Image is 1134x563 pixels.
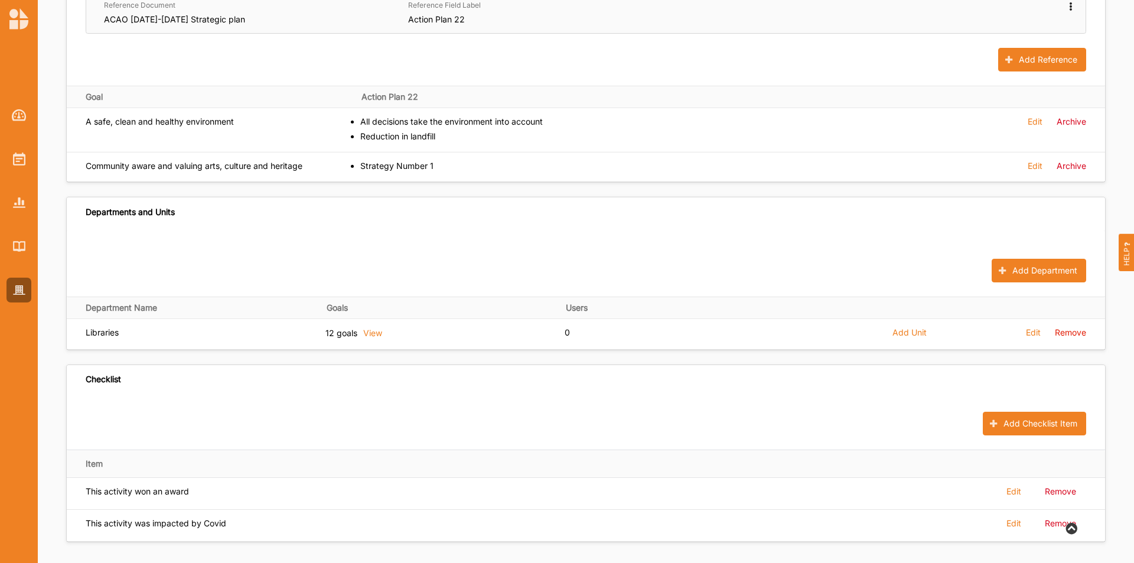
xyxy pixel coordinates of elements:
[992,259,1086,282] button: Add Department
[86,116,234,127] label: A safe, clean and healthy environment
[1055,327,1086,343] div: Remove
[1028,116,1042,127] label: Edit
[1026,327,1041,338] label: Edit
[9,8,28,30] img: logo
[67,297,307,319] th: Department Name
[325,328,357,339] label: 12 goals
[13,152,25,165] img: Activities
[13,197,25,207] img: Reports
[1045,486,1076,497] label: Remove
[104,1,408,10] label: Reference Document
[1045,518,1076,529] label: Remove
[13,241,25,251] img: Library
[67,450,998,478] th: Item
[86,374,121,385] label: Checklist
[1057,116,1086,127] label: Archive
[360,161,434,171] span: Strategy Number 1
[341,86,982,108] th: Action Plan 22
[13,285,25,295] img: Organisation
[408,14,712,25] span: Action Plan 22
[1006,518,1021,529] label: Edit
[6,147,31,171] a: Activities
[565,327,570,338] label: 0
[1006,486,1021,497] label: Edit
[86,327,119,338] label: Libraries
[6,278,31,302] a: Organisation
[104,14,245,24] span: ACAO [DATE]-[DATE] Strategic plan
[360,131,435,141] span: Reduction in landfill
[86,518,226,529] label: This activity was impacted by Covid
[86,486,189,497] label: This activity won an award
[1028,161,1042,171] label: Edit
[6,234,31,259] a: Library
[67,86,341,108] th: Goal
[998,48,1086,71] button: Add Reference
[1057,161,1086,171] label: Archive
[983,412,1086,435] button: Add Checklist Item
[6,190,31,215] a: Reports
[546,297,786,319] th: Users
[6,103,31,128] a: Dashboard
[86,161,302,171] label: Community aware and valuing arts, culture and heritage
[12,109,27,121] img: Dashboard
[408,1,712,10] label: Reference Field Label
[892,327,927,338] span: Add Unit
[363,327,382,339] label: View
[360,116,543,126] span: All decisions take the environment into account
[307,297,546,319] th: Goals
[86,207,175,217] label: Departments and Units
